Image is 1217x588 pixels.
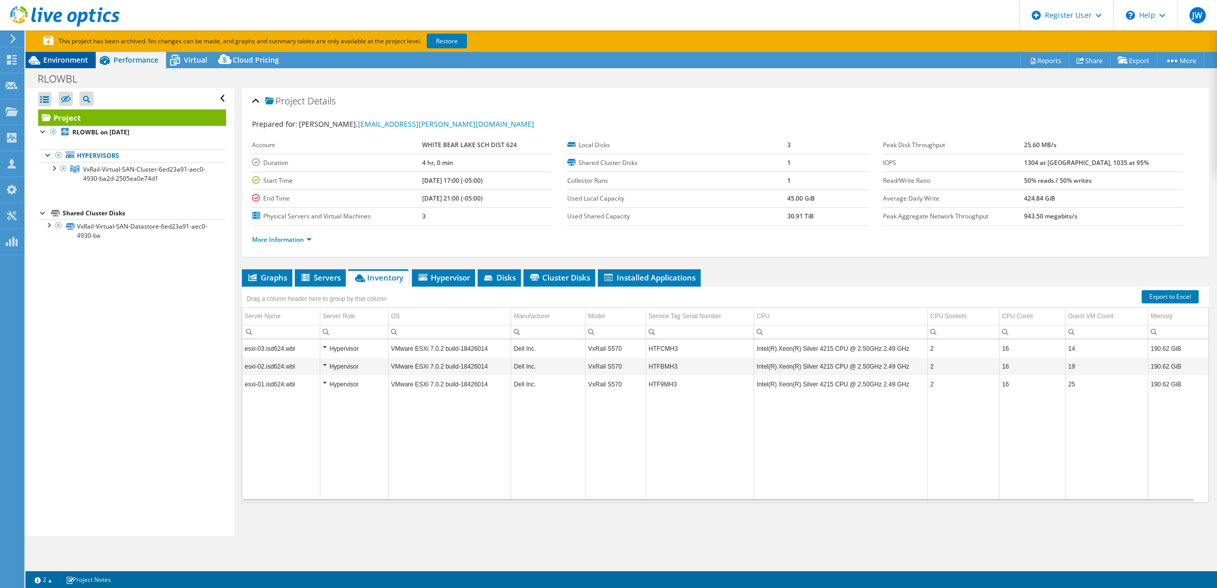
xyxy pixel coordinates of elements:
[754,325,928,339] td: Column CPU, Filter cell
[586,340,646,357] td: Column Model, Value VxRail S570
[422,194,483,203] b: [DATE] 21:00 (-05:00)
[323,378,385,390] div: Hypervisor
[883,176,1024,186] label: Read/Write Ratio
[353,272,403,283] span: Inventory
[63,207,226,219] div: Shared Cluster Disks
[388,307,511,325] td: OS Column
[252,211,422,221] label: Physical Servers and Virtual Machines
[38,162,226,185] a: VxRail-Virtual-SAN-Cluster-6ed23a91-aec0-4930-ba2d-2505ea0e74d1
[252,193,422,204] label: End Time
[928,375,1000,393] td: Column CPU Sockets, Value 2
[252,235,312,244] a: More Information
[1024,194,1055,203] b: 424.84 GiB
[1148,357,1208,375] td: Column Memory, Value 190.62 GiB
[999,307,1065,325] td: CPU Cores Column
[646,357,754,375] td: Column Service Tag Serial Number, Value HTFBMH3
[1190,7,1206,23] span: JW
[1065,357,1148,375] td: Column Guest VM Count, Value 19
[754,375,928,393] td: Column CPU, Value Intel(R) Xeon(R) Silver 4215 CPU @ 2.50GHz 2.49 GHz
[1024,158,1149,167] b: 1304 at [GEOGRAPHIC_DATA], 1035 at 95%
[646,325,754,339] td: Column Service Tag Serial Number, Filter cell
[252,119,297,129] label: Prepared for:
[320,375,388,393] td: Column Server Role, Value Hypervisor
[323,360,385,373] div: Hypervisor
[999,375,1065,393] td: Column CPU Cores, Value 16
[1110,52,1157,68] a: Export
[646,307,754,325] td: Service Tag Serial Number Column
[787,158,791,167] b: 1
[649,310,722,322] div: Service Tag Serial Number
[586,325,646,339] td: Column Model, Filter cell
[1024,141,1057,149] b: 25.60 MB/s
[1024,176,1092,185] b: 50% reads / 50% writes
[320,340,388,357] td: Column Server Role, Value Hypervisor
[1024,212,1077,220] b: 943.50 megabits/s
[27,573,59,586] a: 2
[754,340,928,357] td: Column CPU, Value Intel(R) Xeon(R) Silver 4215 CPU @ 2.50GHz 2.49 GHz
[323,310,355,322] div: Server Role
[1020,52,1069,68] a: Reports
[1142,290,1199,303] a: Export to Excel
[242,287,1209,503] div: Data grid
[787,212,814,220] b: 30.91 TiB
[43,36,542,47] p: This project has been archived. No changes can be made, and graphs and summary tables are only av...
[787,194,815,203] b: 45.00 GiB
[422,158,453,167] b: 4 hr, 0 min
[1148,375,1208,393] td: Column Memory, Value 190.62 GiB
[930,310,966,322] div: CPU Sockets
[242,357,320,375] td: Column Server Name, Value esxi-02.isd624.wbl
[567,140,787,150] label: Local Disks
[1069,52,1111,68] a: Share
[586,375,646,393] td: Column Model, Value VxRail S570
[586,307,646,325] td: Model Column
[245,310,281,322] div: Server Name
[883,193,1024,204] label: Average Daily Write
[43,55,88,65] span: Environment
[1151,310,1173,322] div: Memory
[1148,340,1208,357] td: Column Memory, Value 190.62 GiB
[514,310,550,322] div: Manufacturer
[242,340,320,357] td: Column Server Name, Value esxi-03.isd624.wbl
[233,55,279,65] span: Cloud Pricing
[1148,325,1208,339] td: Column Memory, Filter cell
[588,310,605,322] div: Model
[308,95,336,107] span: Details
[928,307,1000,325] td: CPU Sockets Column
[883,211,1024,221] label: Peak Aggregate Network Throughput
[417,272,470,283] span: Hypervisor
[422,176,483,185] b: [DATE] 17:00 (-05:00)
[928,340,1000,357] td: Column CPU Sockets, Value 2
[511,375,586,393] td: Column Manufacturer, Value Dell Inc.
[567,193,787,204] label: Used Local Capacity
[1065,375,1148,393] td: Column Guest VM Count, Value 25
[184,55,207,65] span: Virtual
[928,325,1000,339] td: Column CPU Sockets, Filter cell
[1065,325,1148,339] td: Column Guest VM Count, Filter cell
[427,34,467,48] a: Restore
[1157,52,1204,68] a: More
[59,573,118,586] a: Project Notes
[422,141,517,149] b: WHITE BEAR LAKE SCH DIST 624
[391,310,400,322] div: OS
[300,272,341,283] span: Servers
[252,158,422,168] label: Duration
[1065,340,1148,357] td: Column Guest VM Count, Value 14
[646,375,754,393] td: Column Service Tag Serial Number, Value HTF9MH3
[252,176,422,186] label: Start Time
[265,96,305,106] span: Project
[754,357,928,375] td: Column CPU, Value Intel(R) Xeon(R) Silver 4215 CPU @ 2.50GHz 2.49 GHz
[999,357,1065,375] td: Column CPU Cores, Value 16
[247,272,287,283] span: Graphs
[242,375,320,393] td: Column Server Name, Value esxi-01.isd624.wbl
[320,307,388,325] td: Server Role Column
[38,109,226,126] a: Project
[1126,11,1135,20] svg: \n
[388,375,511,393] td: Column OS, Value VMware ESXi 7.0.2 build-18426014
[38,149,226,162] a: Hypervisors
[320,325,388,339] td: Column Server Role, Filter cell
[603,272,696,283] span: Installed Applications
[242,307,320,325] td: Server Name Column
[567,158,787,168] label: Shared Cluster Disks
[567,176,787,186] label: Collector Runs
[252,140,422,150] label: Account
